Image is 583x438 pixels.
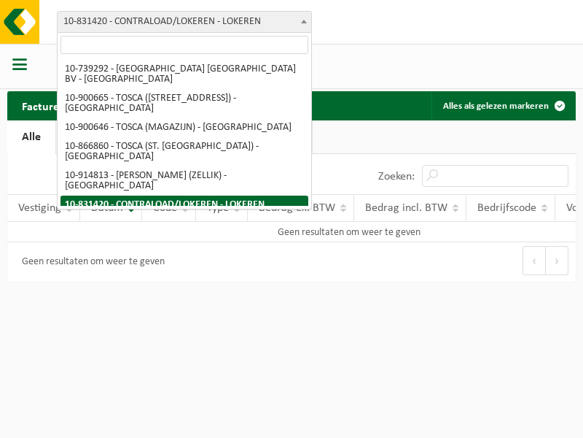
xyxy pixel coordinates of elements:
span: Vestiging [18,202,61,214]
li: 10-914813 - [PERSON_NAME] (ZELLIK) - [GEOGRAPHIC_DATA] [60,166,308,196]
li: 10-739292 - [GEOGRAPHIC_DATA] [GEOGRAPHIC_DATA] BV - [GEOGRAPHIC_DATA] [60,60,308,89]
li: 10-900665 - TOSCA ([STREET_ADDRESS]) - [GEOGRAPHIC_DATA] [60,89,308,118]
button: Next [546,246,568,275]
label: Zoeken: [378,171,415,182]
span: Bedrag incl. BTW [365,202,447,214]
span: Bedrijfscode [477,202,536,214]
span: 10-831420 - CONTRALOAD/LOKEREN - LOKEREN [58,12,311,32]
h2: Facturen [7,91,80,120]
a: Alle [7,120,55,154]
li: 10-866860 - TOSCA (ST. [GEOGRAPHIC_DATA]) - [GEOGRAPHIC_DATA] [60,137,308,166]
button: Alles als gelezen markeren [431,91,574,120]
a: Factuur [56,120,121,154]
li: 10-831420 - CONTRALOAD/LOKEREN - LOKEREN [60,196,308,215]
span: 10-831420 - CONTRALOAD/LOKEREN - LOKEREN [57,11,312,33]
div: Geen resultaten om weer te geven [15,250,165,274]
button: Previous [523,246,546,275]
li: 10-900646 - TOSCA (MAGAZIJN) - [GEOGRAPHIC_DATA] [60,118,308,137]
